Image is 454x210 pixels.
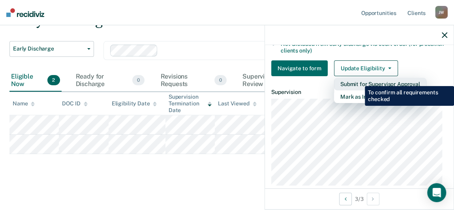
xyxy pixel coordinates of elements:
div: 3 / 3 [265,188,454,209]
div: Supervision Termination Date [169,94,212,113]
span: 2 [47,75,60,85]
div: Ready for Discharge [74,69,146,92]
span: 0 [214,75,227,85]
div: Not excluded from early discharge via court order (for probation clients [281,41,447,54]
div: Supervisor Review [241,69,307,92]
a: Navigate to form link [271,60,331,76]
button: Previous Opportunity [339,193,352,205]
span: 0 [132,75,144,85]
div: Eligible Now [9,69,62,92]
div: Eligibility Date [112,100,157,107]
dt: Supervision [271,89,447,96]
div: Revisions Requests [159,69,228,92]
img: Recidiviz [6,8,44,17]
div: Open Intercom Messenger [427,183,446,202]
button: Update Eligibility [334,60,398,76]
span: only) [299,47,311,54]
div: Name [13,100,35,107]
button: Mark as Ineligible [334,90,426,103]
div: J W [435,6,448,19]
button: Next Opportunity [367,193,379,205]
span: Early Discharge [13,45,84,52]
div: Last Viewed [218,100,256,107]
button: Navigate to form [271,60,328,76]
div: DOC ID [62,100,87,107]
button: Submit for Supervisor Approval [334,78,426,90]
